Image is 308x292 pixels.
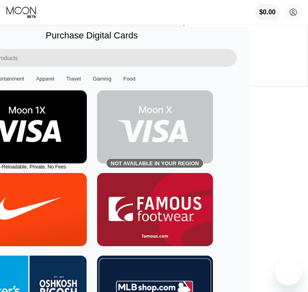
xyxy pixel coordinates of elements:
iframe: Button to launch messaging window [275,259,301,285]
div: Apparel [32,73,59,85]
div: Not available in your region [97,90,213,164]
div: Food [119,73,140,85]
div: Gaming [93,76,111,82]
div: Food [123,76,136,82]
div: $0.00 [259,9,276,16]
div: Travel [66,76,81,82]
div: Not available in your region [111,160,199,166]
div: Apparel [36,76,54,82]
div: $0.00 [255,4,280,20]
div: Purchase Digital Cards [46,30,138,41]
div: Travel [62,73,85,85]
div: Gaming [88,73,115,85]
